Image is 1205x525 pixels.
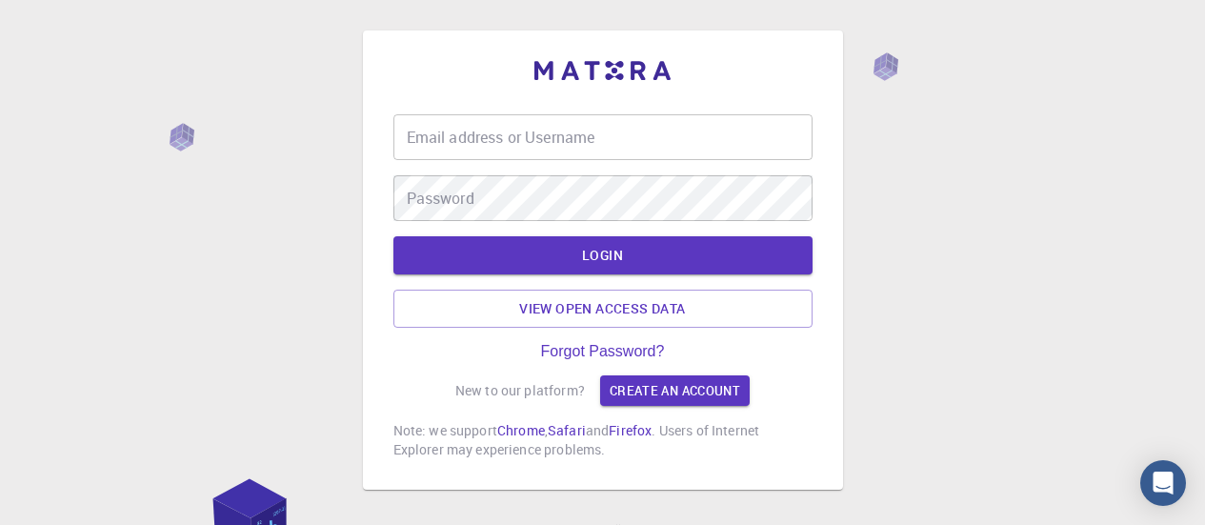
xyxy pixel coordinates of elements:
[393,290,813,328] a: View open access data
[497,421,545,439] a: Chrome
[393,236,813,274] button: LOGIN
[455,381,585,400] p: New to our platform?
[548,421,586,439] a: Safari
[541,343,665,360] a: Forgot Password?
[609,421,652,439] a: Firefox
[600,375,750,406] a: Create an account
[393,421,813,459] p: Note: we support , and . Users of Internet Explorer may experience problems.
[1140,460,1186,506] div: Open Intercom Messenger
